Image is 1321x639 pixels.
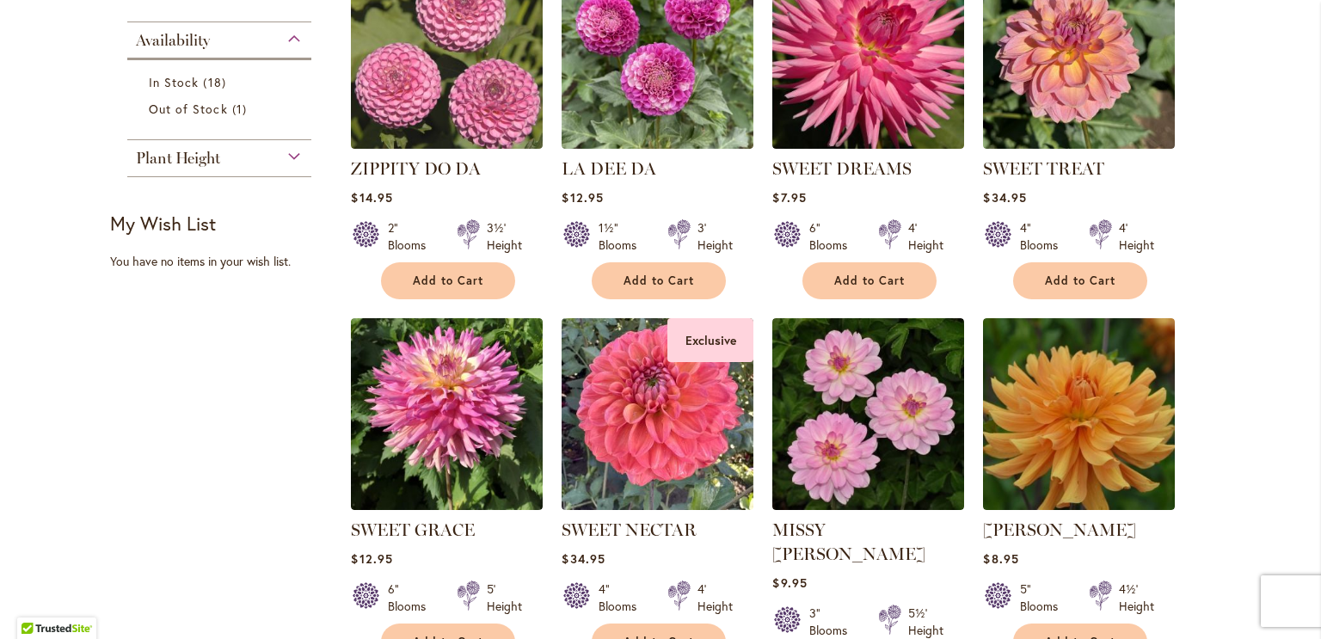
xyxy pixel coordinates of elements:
[983,497,1175,513] a: ANDREW CHARLES
[149,101,228,117] span: Out of Stock
[562,497,753,513] a: SWEET NECTAR Exclusive
[351,550,392,567] span: $12.95
[772,136,964,152] a: SWEET DREAMS
[802,262,937,299] button: Add to Cart
[351,189,392,206] span: $14.95
[772,318,964,510] img: MISSY SUE
[149,73,294,91] a: In Stock 18
[149,74,199,90] span: In Stock
[232,100,251,118] span: 1
[592,262,726,299] button: Add to Cart
[110,211,216,236] strong: My Wish List
[1020,219,1068,254] div: 4" Blooms
[908,605,943,639] div: 5½' Height
[562,519,697,540] a: SWEET NECTAR
[697,581,733,615] div: 4' Height
[599,581,647,615] div: 4" Blooms
[487,581,522,615] div: 5' Height
[351,519,475,540] a: SWEET GRACE
[983,158,1104,179] a: SWEET TREAT
[697,219,733,254] div: 3' Height
[599,219,647,254] div: 1½" Blooms
[13,578,61,626] iframe: Launch Accessibility Center
[772,519,925,564] a: MISSY [PERSON_NAME]
[809,219,857,254] div: 6" Blooms
[908,219,943,254] div: 4' Height
[772,158,912,179] a: SWEET DREAMS
[388,581,436,615] div: 6" Blooms
[136,31,210,50] span: Availability
[562,550,605,567] span: $34.95
[983,519,1136,540] a: [PERSON_NAME]
[351,497,543,513] a: SWEET GRACE
[772,574,807,591] span: $9.95
[772,189,806,206] span: $7.95
[1119,219,1154,254] div: 4' Height
[381,262,515,299] button: Add to Cart
[983,136,1175,152] a: SWEET TREAT
[983,550,1018,567] span: $8.95
[562,318,753,510] img: SWEET NECTAR
[1045,273,1115,288] span: Add to Cart
[983,318,1175,510] img: ANDREW CHARLES
[983,189,1026,206] span: $34.95
[351,318,543,510] img: SWEET GRACE
[809,605,857,639] div: 3" Blooms
[772,497,964,513] a: MISSY SUE
[413,273,483,288] span: Add to Cart
[1119,581,1154,615] div: 4½' Height
[136,149,220,168] span: Plant Height
[351,136,543,152] a: ZIPPITY DO DA
[351,158,481,179] a: ZIPPITY DO DA
[834,273,905,288] span: Add to Cart
[110,253,340,270] div: You have no items in your wish list.
[149,100,294,118] a: Out of Stock 1
[562,189,603,206] span: $12.95
[487,219,522,254] div: 3½' Height
[203,73,230,91] span: 18
[1013,262,1147,299] button: Add to Cart
[624,273,694,288] span: Add to Cart
[667,318,753,362] div: Exclusive
[562,158,656,179] a: LA DEE DA
[388,219,436,254] div: 2" Blooms
[562,136,753,152] a: La Dee Da
[1020,581,1068,615] div: 5" Blooms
